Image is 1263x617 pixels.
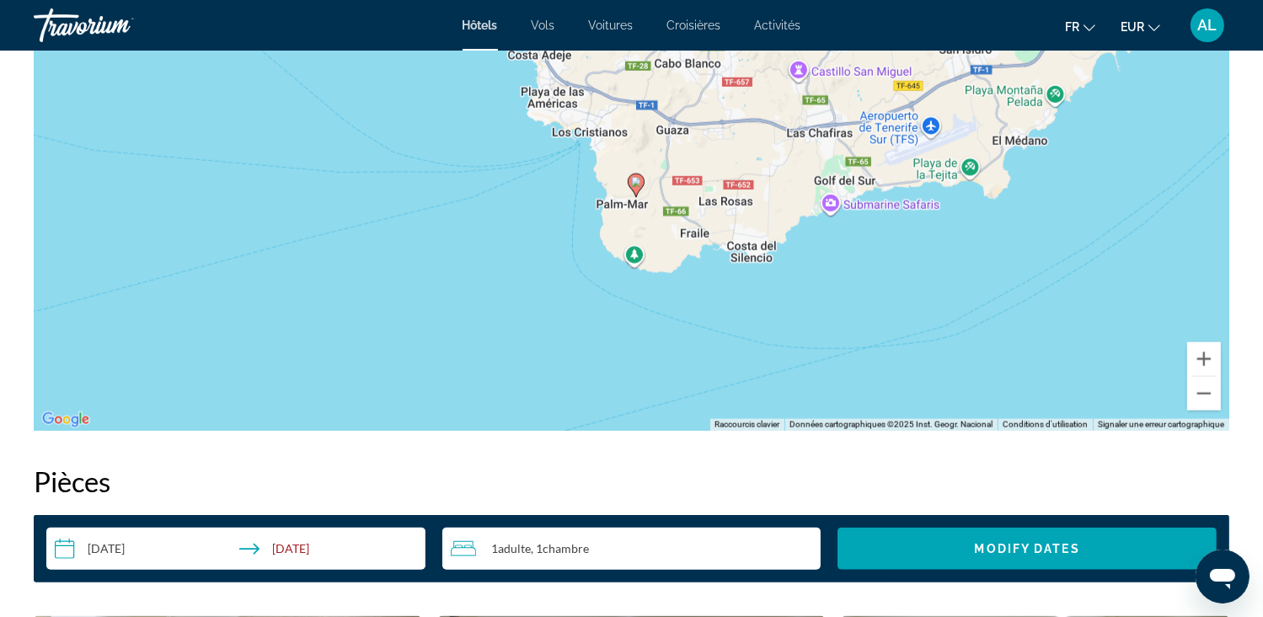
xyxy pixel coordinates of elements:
button: Zoom avant [1187,342,1221,376]
span: fr [1065,20,1079,34]
button: Change language [1065,14,1095,39]
a: Voitures [589,19,634,32]
a: Activités [755,19,801,32]
a: Ouvrir cette zone dans Google Maps (dans une nouvelle fenêtre) [38,409,94,431]
a: Vols [532,19,555,32]
a: Conditions d'utilisation (s'ouvre dans un nouvel onglet) [1003,420,1088,429]
button: Modify Dates [838,528,1217,570]
img: Google [38,409,94,431]
iframe: Bouton de lancement de la fenêtre de messagerie [1196,550,1250,604]
a: Signaler une erreur cartographique [1098,420,1224,429]
a: Croisières [667,19,721,32]
div: Search widget [46,528,1217,570]
h2: Pièces [34,464,1229,498]
span: Données cartographiques ©2025 Inst. Geogr. Nacional [789,420,993,429]
span: 1 [491,542,531,555]
span: Adulte [498,541,531,555]
span: EUR [1121,20,1144,34]
span: Modify Dates [975,542,1080,555]
span: , 1 [531,542,589,555]
a: Travorium [34,3,202,47]
button: User Menu [1185,8,1229,43]
button: Travelers: 1 adult, 0 children [442,528,821,570]
span: Chambre [543,541,589,555]
button: Select check in and out date [46,528,425,570]
button: Change currency [1121,14,1160,39]
button: Raccourcis clavier [714,419,779,431]
button: Zoom arrière [1187,377,1221,410]
span: AL [1198,17,1218,34]
a: Hôtels [463,19,498,32]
